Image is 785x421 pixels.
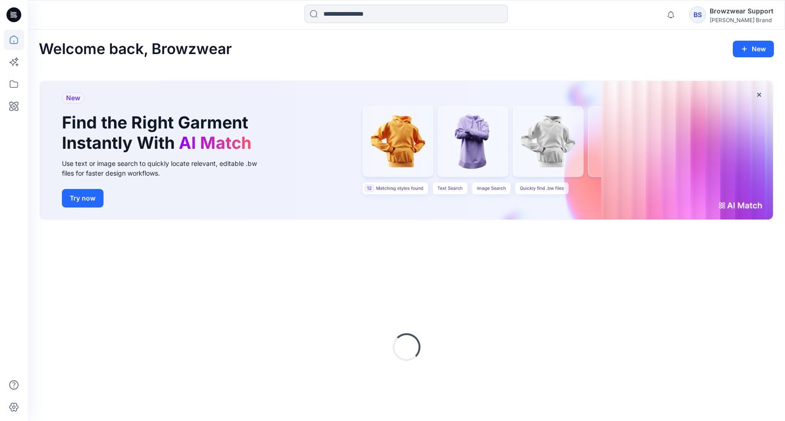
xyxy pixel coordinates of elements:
h1: Find the Right Garment Instantly With [62,113,256,153]
h2: Welcome back, Browzwear [39,41,232,58]
button: New [733,41,774,57]
div: BS [689,6,706,23]
div: Browzwear Support [710,6,773,17]
span: New [66,92,80,104]
span: AI Match [179,133,251,153]
div: Use text or image search to quickly locate relevant, editable .bw files for faster design workflows. [62,159,270,178]
button: Try now [62,189,103,207]
div: [PERSON_NAME] Brand [710,17,773,24]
